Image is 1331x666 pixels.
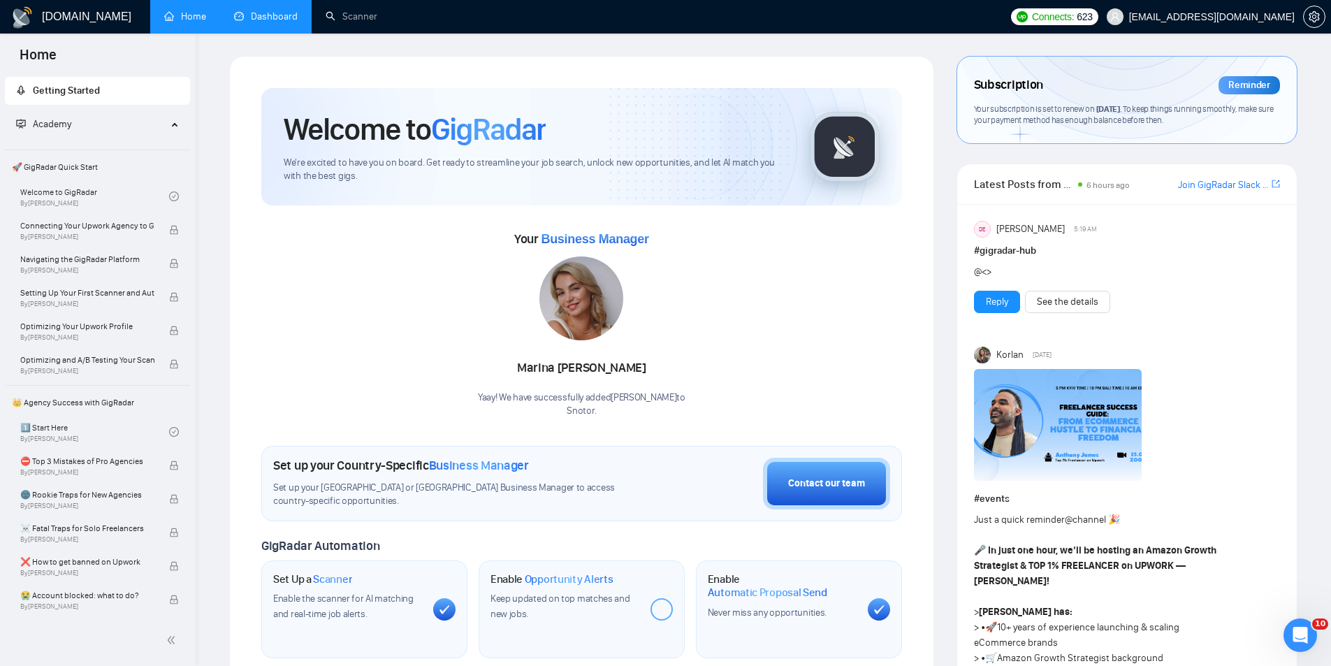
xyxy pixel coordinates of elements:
span: Set up your [GEOGRAPHIC_DATA] or [GEOGRAPHIC_DATA] Business Manager to access country-specific op... [273,482,643,508]
button: Reply [974,291,1020,313]
span: setting [1304,11,1325,22]
span: lock [169,561,179,571]
div: Marina [PERSON_NAME] [478,356,685,380]
span: [PERSON_NAME] [996,222,1065,237]
span: Korlan [996,347,1024,363]
span: Academy [33,118,71,130]
span: Navigating the GigRadar Platform [20,252,154,266]
h1: Welcome to [284,110,546,148]
span: Subscription [974,73,1043,97]
span: lock [169,494,179,504]
a: 1️⃣ Start HereBy[PERSON_NAME] [20,417,169,447]
span: 😭 Account blocked: what to do? [20,588,154,602]
span: By [PERSON_NAME] [20,569,154,577]
button: Contact our team [763,458,890,509]
span: Never miss any opportunities. [708,607,827,618]
div: Yaay! We have successfully added [PERSON_NAME] to [478,391,685,418]
span: ⛔ Top 3 Mistakes of Pro Agencies [20,454,154,468]
a: Reply [986,294,1008,310]
a: export [1272,178,1280,191]
span: ❌ How to get banned on Upwork [20,555,154,569]
span: Optimizing and A/B Testing Your Scanner for Better Results [20,353,154,367]
img: 1686180516333-102.jpg [539,256,623,340]
span: 10 [1312,618,1328,630]
img: F09H8TEEYJG-Anthony%20James.png [974,369,1142,481]
span: check-circle [169,191,179,201]
p: Snotor . [478,405,685,418]
button: setting [1303,6,1325,28]
img: Korlan [974,347,991,363]
span: GigRadar Automation [261,538,379,553]
span: Optimizing Your Upwork Profile [20,319,154,333]
li: Getting Started [5,77,190,105]
span: lock [169,461,179,470]
span: Connecting Your Upwork Agency to GigRadar [20,219,154,233]
span: 🌚 Rookie Traps for New Agencies [20,488,154,502]
span: Setting Up Your First Scanner and Auto-Bidder [20,286,154,300]
h1: # events [974,491,1280,507]
span: check-circle [169,427,179,437]
span: Keep updated on top matches and new jobs. [490,593,630,620]
span: Opportunity Alerts [525,572,613,586]
span: 6 hours ago [1086,180,1130,190]
img: upwork-logo.png [1017,11,1028,22]
span: 🚀 [985,621,997,633]
a: searchScanner [326,10,377,22]
a: See the details [1037,294,1098,310]
span: rocket [16,85,26,95]
span: Connects: [1032,9,1074,24]
a: Welcome to GigRadarBy[PERSON_NAME] [20,181,169,212]
button: See the details [1025,291,1110,313]
div: @<> [974,264,1219,280]
span: GigRadar [431,110,546,148]
span: 623 [1077,9,1092,24]
div: Reminder [1219,76,1280,94]
span: Scanner [313,572,352,586]
img: logo [11,6,34,29]
iframe: Intercom live chat [1283,618,1317,652]
strong: [PERSON_NAME] has: [979,606,1072,618]
span: By [PERSON_NAME] [20,535,154,544]
h1: Set Up a [273,572,352,586]
span: Business Manager [541,232,648,246]
span: Academy [16,118,71,130]
span: @channel [1065,514,1106,526]
span: double-left [166,633,180,647]
a: dashboardDashboard [234,10,298,22]
span: lock [169,225,179,235]
span: Latest Posts from the GigRadar Community [974,175,1074,193]
span: By [PERSON_NAME] [20,602,154,611]
div: DE [975,222,990,237]
span: By [PERSON_NAME] [20,367,154,375]
span: 5:19 AM [1074,223,1097,236]
span: By [PERSON_NAME] [20,468,154,477]
span: [DATE] [1096,103,1120,114]
span: Automatic Proposal Send [708,586,827,600]
span: Enable the scanner for AI matching and real-time job alerts. [273,593,414,620]
div: Contact our team [788,476,865,491]
span: Getting Started [33,85,100,96]
a: homeHome [164,10,206,22]
span: user [1110,12,1120,22]
a: Join GigRadar Slack Community [1178,178,1269,193]
span: By [PERSON_NAME] [20,333,154,342]
span: lock [169,528,179,537]
span: 👑 Agency Success with GigRadar [6,389,189,417]
span: 🚀 GigRadar Quick Start [6,153,189,181]
a: setting [1303,11,1325,22]
span: By [PERSON_NAME] [20,502,154,510]
span: By [PERSON_NAME] [20,266,154,275]
span: Business Manager [429,458,529,473]
img: gigradar-logo.png [810,112,880,182]
span: Home [8,45,68,74]
span: By [PERSON_NAME] [20,233,154,241]
span: By [PERSON_NAME] [20,300,154,308]
span: lock [169,259,179,268]
span: Your subscription is set to renew on . To keep things running smoothly, make sure your payment me... [974,103,1274,126]
span: [DATE] [1033,349,1052,361]
span: 🎉 [1108,514,1120,526]
h1: Enable [708,572,857,600]
span: export [1272,178,1280,189]
span: lock [169,595,179,605]
span: Your [514,231,649,247]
